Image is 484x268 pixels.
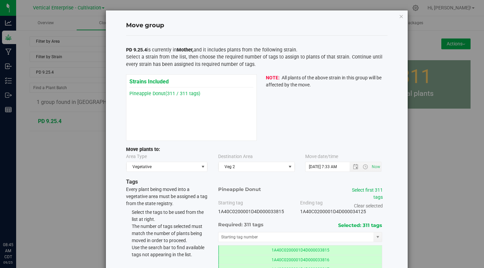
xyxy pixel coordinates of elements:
[218,232,374,242] input: Starting tag number
[129,91,200,97] a: Pineapple Donut
[300,209,366,214] span: 1A40C0200001D4D000034125
[165,91,200,97] span: (311 / 311 tags)
[286,162,294,171] span: select
[305,153,338,160] label: Move date/time
[7,214,27,234] iframe: Resource center
[126,47,147,53] span: PD 9.25.4
[132,244,208,258] li: Use the search bar to find available tags not appearing in the list.
[266,75,381,87] span: All plants of the above strain in this group will be affected by the move.
[126,147,160,152] span: Move plants to:
[218,255,382,265] td: 1A40C0200001D4D000033816
[218,186,261,192] span: Pineapple Donut
[129,75,169,85] span: Strains Included
[177,47,194,53] span: Mother,
[126,153,147,160] label: Area Type
[354,203,383,208] a: Clear selected
[219,162,286,171] span: Veg 2
[338,222,382,228] span: Selected: 311 tags
[132,223,208,244] li: The number of tags selected must match the number of plants being moved in order to proceed.
[126,178,388,186] p: Tags
[373,232,382,242] span: select
[370,162,382,172] span: Set Current date
[132,209,208,223] li: Select the tags to be used from the list at right.
[126,187,208,258] span: Every plant being moved into a vegetative area must be assigned a tag from the state registry.
[284,47,297,53] span: strain.
[126,21,388,30] h4: Move group
[218,222,264,228] span: Required: 311 tags
[218,153,253,160] label: Destination Area
[350,164,361,169] span: Open the date view
[199,162,207,171] span: select
[218,209,284,214] span: 1A40C0200001D4D000033815
[218,199,243,206] label: Starting tag
[360,164,371,169] span: Open the time view
[218,245,382,255] td: 1A40C0200001D4D000033815
[20,213,28,221] iframe: Resource center unread badge
[300,199,323,206] label: Ending tag
[352,187,383,200] a: Select first 311 tags
[126,53,388,68] p: Select a strain from the list, then choose the required number of tags to assign to plants of tha...
[127,162,199,171] span: Vegetative
[126,46,388,54] p: is currently in and it includes plants from the following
